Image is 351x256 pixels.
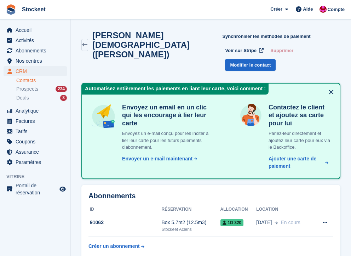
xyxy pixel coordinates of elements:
[119,130,211,151] p: Envoyez un e-mail conçu pour les inciter à lier leur carte pour les futurs paiements d'abonnement.
[16,94,67,102] a: Deals 3
[16,157,58,167] span: Paramètres
[58,185,67,193] a: Boutique d'aperçu
[220,219,244,226] span: 1D 320
[256,219,272,226] span: [DATE]
[16,116,58,126] span: Factures
[4,66,67,76] a: menu
[266,130,331,151] p: Parlez-leur directement et ajoutez leur carte pour eux via le Backoffice.
[88,219,161,226] div: 91062
[266,155,328,170] a: Ajouter une carte de paiement
[161,226,220,233] div: Stockeet Aclens
[16,35,58,45] span: Activités
[4,106,67,116] a: menu
[16,25,58,35] span: Accueil
[222,30,310,42] button: Synchroniser les méthodes de paiement
[267,45,296,57] button: Supprimer
[4,137,67,147] a: menu
[256,204,314,215] th: Location
[88,204,161,215] th: ID
[161,204,220,215] th: Réservation
[16,46,58,56] span: Abonnements
[82,84,269,95] div: Automatisez entièrement les paiements en liant leur carte, voici comment :
[6,173,70,180] span: Vitrine
[16,77,67,84] a: Contacts
[16,66,58,76] span: CRM
[269,155,324,170] div: Ajouter une carte de paiement
[16,182,58,196] span: Portail de réservation
[4,126,67,136] a: menu
[16,126,58,136] span: Tarifs
[56,86,67,92] div: 234
[161,219,220,226] div: Box 5.7m2 (12.5m3)
[92,30,222,59] h2: [PERSON_NAME][DEMOGRAPHIC_DATA] ([PERSON_NAME])
[320,6,327,13] img: Valentin BURDET
[88,243,140,250] div: Créer un abonnement
[4,116,67,126] a: menu
[270,6,282,13] span: Créer
[239,103,263,127] img: get-in-touch-e3e95b6451f4e49772a6039d3abdde126589d6f45a760754adfa51be33bf0f70.svg
[4,35,67,45] a: menu
[4,147,67,157] a: menu
[88,240,144,253] a: Créer un abonnement
[4,25,67,35] a: menu
[122,155,192,163] div: Envoyer un e-mail maintenant
[220,204,257,215] th: Allocation
[119,103,211,127] h4: Envoyez un email en un clic qui les encourage à lier leur carte
[16,56,58,66] span: Nos centres
[4,182,67,196] a: menu
[4,46,67,56] a: menu
[4,157,67,167] a: menu
[6,4,16,15] img: stora-icon-8386f47178a22dfd0bd8f6a31ec36ba5ce8667c1dd55bd0f319d3a0aa187defe.svg
[16,86,38,92] span: Prospects
[91,103,116,129] img: send-email-b5881ef4c8f827a638e46e229e590028c7e36e3a6c99d2365469aff88783de13.svg
[16,137,58,147] span: Coupons
[225,59,276,71] a: Modifier le contact
[266,103,331,127] h4: Contactez le client et ajoutez sa carte pour lui
[281,220,300,225] span: En cours
[19,4,48,15] a: Stockeet
[225,47,257,54] span: Voir sur Stripe
[16,106,58,116] span: Analytique
[328,6,345,13] span: Compte
[16,85,67,93] a: Prospects 234
[88,192,333,200] h2: Abonnements
[303,6,313,13] span: Aide
[16,147,58,157] span: Assurance
[16,95,29,101] span: Deals
[222,45,265,57] a: Voir sur Stripe
[60,95,67,101] div: 3
[4,56,67,66] a: menu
